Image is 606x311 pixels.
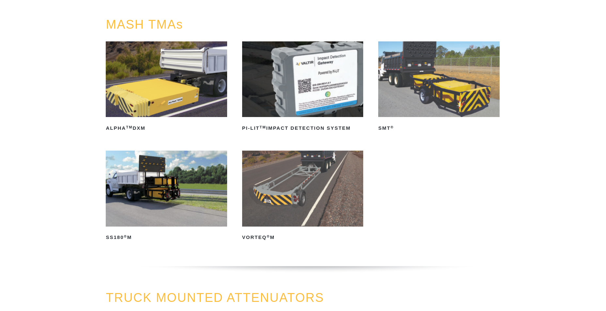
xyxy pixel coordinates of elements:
[106,18,183,31] a: MASH TMAs
[391,125,394,129] sup: ®
[260,125,266,129] sup: TM
[124,234,127,238] sup: ®
[126,125,132,129] sup: TM
[106,232,227,243] h2: SS180 M
[106,123,227,133] h2: ALPHA DXM
[242,151,363,243] a: VORTEQ®M
[106,291,324,304] a: TRUCK MOUNTED ATTENUATORS
[242,41,363,133] a: PI-LITTMImpact Detection System
[267,234,270,238] sup: ®
[378,123,499,133] h2: SMT
[242,232,363,243] h2: VORTEQ M
[242,123,363,133] h2: PI-LIT Impact Detection System
[106,41,227,133] a: ALPHATMDXM
[106,151,227,243] a: SS180®M
[378,41,499,133] a: SMT®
